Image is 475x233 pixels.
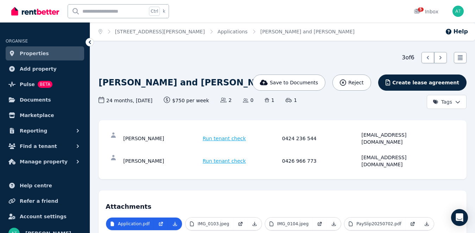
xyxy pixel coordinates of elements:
[451,209,468,226] div: Open Intercom Messenger
[20,96,51,104] span: Documents
[6,46,84,60] a: Properties
[6,155,84,169] button: Manage property
[282,131,360,145] div: 0424 236 544
[6,62,84,76] a: Add property
[20,65,57,73] span: Add property
[6,179,84,193] a: Help centre
[6,194,84,208] a: Refer a friend
[203,157,246,164] span: Run tenant check
[99,77,279,88] h1: [PERSON_NAME] and [PERSON_NAME]
[20,157,68,166] span: Manage property
[6,108,84,122] a: Marketplace
[123,131,201,145] div: [PERSON_NAME]
[243,97,254,104] span: 0
[356,221,401,227] p: PaySlip20250702.pdf
[282,154,360,168] div: 0426 966 773
[149,7,160,16] span: Ctrl
[218,29,248,34] a: Applications
[362,154,439,168] div: [EMAIL_ADDRESS][DOMAIN_NAME]
[6,139,84,153] button: Find a tenant
[270,79,318,86] span: Save to Documents
[6,77,84,91] a: PulseBETA
[20,142,57,150] span: Find a tenant
[233,218,248,230] a: Open in new Tab
[362,131,439,145] div: [EMAIL_ADDRESS][DOMAIN_NAME]
[163,8,165,14] span: k
[406,218,420,230] a: Open in new Tab
[20,212,67,221] span: Account settings
[313,218,327,230] a: Open in new Tab
[420,218,434,230] a: Download Attachment
[433,98,452,105] span: Tags
[6,39,28,44] span: ORGANISE
[344,218,405,230] a: PaySlip20250702.pdf
[90,22,363,41] nav: Breadcrumb
[402,53,414,62] span: 3 of 6
[445,27,468,36] button: Help
[248,218,262,230] a: Download Attachment
[414,8,438,15] div: Inbox
[106,198,460,212] h4: Attachments
[115,29,205,34] a: [STREET_ADDRESS][PERSON_NAME]
[6,209,84,224] a: Account settings
[20,127,47,135] span: Reporting
[168,218,182,230] a: Download Attachment
[332,75,371,91] button: Reject
[123,154,201,168] div: [PERSON_NAME]
[118,221,150,227] p: Application.pdf
[11,6,59,17] img: RentBetter
[265,218,313,230] a: IMG_0104.jpeg
[164,97,209,104] span: $750 per week
[392,79,459,86] span: Create lease agreement
[277,221,309,227] p: IMG_0104.jpeg
[6,124,84,138] button: Reporting
[20,197,58,205] span: Refer a friend
[20,49,49,58] span: Properties
[427,95,467,109] button: Tags
[220,97,232,104] span: 2
[106,218,154,230] a: Application.pdf
[99,97,152,104] span: 24 months , [DATE]
[452,6,464,17] img: Anton Tonev
[38,81,52,88] span: BETA
[348,79,363,86] span: Reject
[265,97,274,104] span: 1
[286,97,297,104] span: 1
[198,221,229,227] p: IMG_0103.jpeg
[20,111,54,119] span: Marketplace
[260,28,355,35] span: [PERSON_NAME] and [PERSON_NAME]
[418,7,424,12] span: 5
[378,75,467,91] button: Create lease agreement
[154,218,168,230] a: Open in new Tab
[252,75,326,91] button: Save to Documents
[186,218,233,230] a: IMG_0103.jpeg
[20,80,35,89] span: Pulse
[203,135,246,142] span: Run tenant check
[6,93,84,107] a: Documents
[327,218,341,230] a: Download Attachment
[20,181,52,190] span: Help centre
